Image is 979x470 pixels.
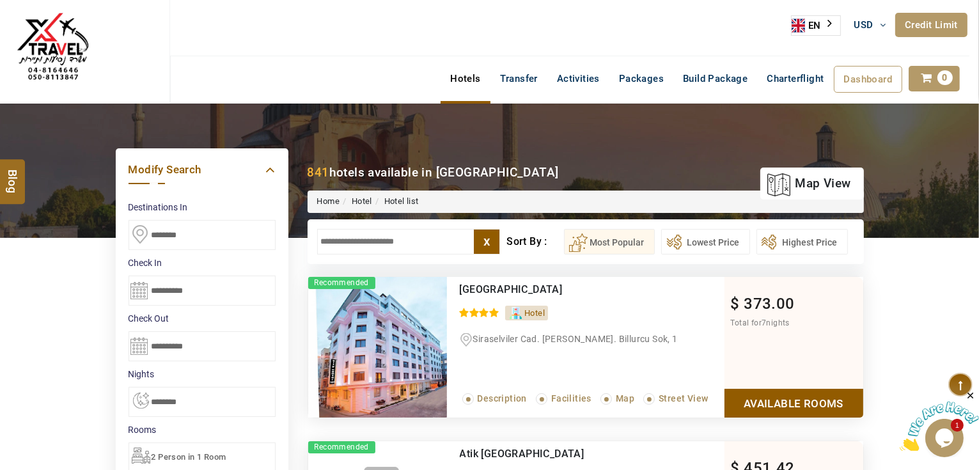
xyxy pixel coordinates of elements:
[473,334,678,344] span: Siraselviler Cad. [PERSON_NAME]. Billurcu Sok, 1
[129,161,276,178] a: Modify Search
[609,66,673,91] a: Packages
[673,66,757,91] a: Build Package
[478,393,527,403] span: Description
[460,283,671,296] div: City Center Hotel Taksim
[616,393,634,403] span: Map
[490,66,547,91] a: Transfer
[791,15,841,36] div: Language
[474,230,499,254] label: x
[724,389,863,418] a: Show Rooms
[731,318,790,327] span: Total for nights
[129,256,276,269] label: Check In
[791,15,841,36] aside: Language selected: English
[792,16,840,35] a: EN
[129,201,276,214] label: Destinations In
[854,19,873,31] span: USD
[767,169,850,198] a: map view
[352,196,372,206] a: Hotel
[308,441,375,453] span: Recommended
[460,448,671,460] div: Atik Palace Osmanbey
[564,229,655,255] button: Most Popular
[506,229,563,255] div: Sort By :
[659,393,708,403] span: Street View
[756,229,848,255] button: Highest Price
[524,308,545,318] span: Hotel
[551,393,591,403] span: Facilities
[661,229,750,255] button: Lowest Price
[10,6,96,92] img: The Royal Line Holidays
[441,66,490,91] a: Hotels
[460,283,563,295] a: [GEOGRAPHIC_DATA]
[460,448,584,460] a: Atik [GEOGRAPHIC_DATA]
[129,368,276,380] label: nights
[844,74,893,85] span: Dashboard
[757,66,833,91] a: Charterflight
[744,295,794,313] span: 373.00
[129,312,276,325] label: Check Out
[308,164,559,181] div: hotels available in [GEOGRAPHIC_DATA]
[937,70,953,85] span: 0
[372,196,419,208] li: Hotel list
[909,66,960,91] a: 0
[308,277,447,418] img: D4oixzj3_71978f270694c14541f78503ede68acb.jpg
[895,13,967,37] a: Credit Limit
[129,423,276,436] label: Rooms
[900,390,979,451] iframe: chat widget
[767,73,824,84] span: Charterflight
[308,277,375,289] span: Recommended
[317,196,340,206] a: Home
[762,318,766,327] span: 7
[547,66,609,91] a: Activities
[731,295,740,313] span: $
[308,165,329,180] b: 841
[152,452,226,462] span: 2 Person in 1 Room
[4,169,21,180] span: Blog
